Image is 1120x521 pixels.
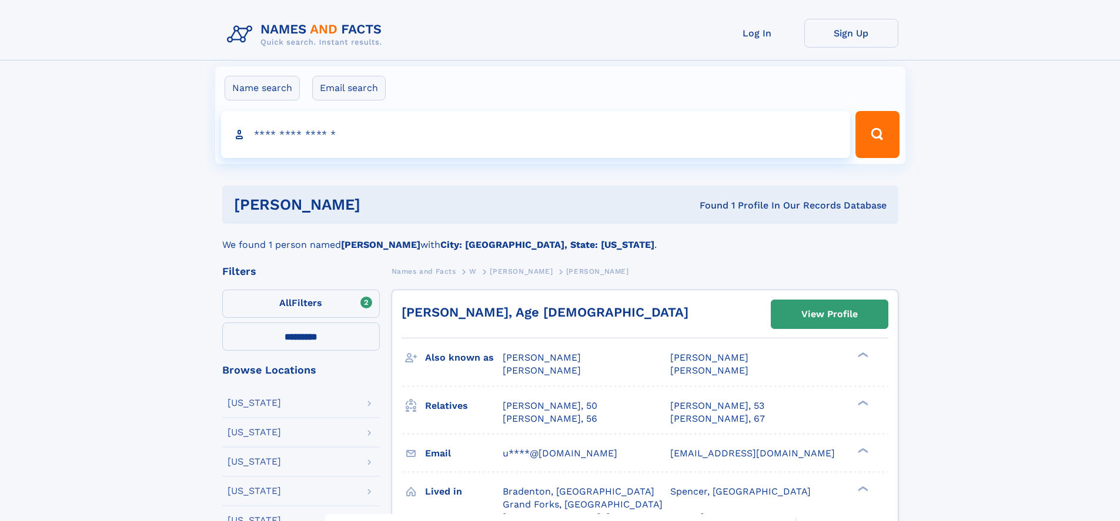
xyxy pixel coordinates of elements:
[222,290,380,318] label: Filters
[225,76,300,100] label: Name search
[855,399,869,406] div: ❯
[469,267,477,275] span: W
[710,19,804,48] a: Log In
[566,267,629,275] span: [PERSON_NAME]
[425,396,503,416] h3: Relatives
[228,457,281,466] div: [US_STATE]
[503,499,663,510] span: Grand Forks, [GEOGRAPHIC_DATA]
[402,305,688,320] a: [PERSON_NAME], Age [DEMOGRAPHIC_DATA]
[855,351,869,359] div: ❯
[490,264,553,278] a: [PERSON_NAME]
[341,239,420,250] b: [PERSON_NAME]
[222,19,392,51] img: Logo Names and Facts
[425,482,503,502] h3: Lived in
[425,348,503,368] h3: Also known as
[503,365,581,376] span: [PERSON_NAME]
[312,76,386,100] label: Email search
[222,266,380,277] div: Filters
[530,199,887,212] div: Found 1 Profile In Our Records Database
[801,301,858,328] div: View Profile
[670,486,811,497] span: Spencer, [GEOGRAPHIC_DATA]
[670,399,764,412] a: [PERSON_NAME], 53
[804,19,898,48] a: Sign Up
[440,239,654,250] b: City: [GEOGRAPHIC_DATA], State: [US_STATE]
[392,264,456,278] a: Names and Facts
[855,111,899,158] button: Search Button
[228,398,281,408] div: [US_STATE]
[221,111,851,158] input: search input
[228,486,281,496] div: [US_STATE]
[855,485,869,492] div: ❯
[234,197,530,212] h1: [PERSON_NAME]
[771,300,888,328] a: View Profile
[503,399,597,412] a: [PERSON_NAME], 50
[503,486,654,497] span: Bradenton, [GEOGRAPHIC_DATA]
[503,352,581,363] span: [PERSON_NAME]
[279,297,292,308] span: All
[222,365,380,375] div: Browse Locations
[670,352,748,363] span: [PERSON_NAME]
[670,365,748,376] span: [PERSON_NAME]
[503,412,597,425] a: [PERSON_NAME], 56
[469,264,477,278] a: W
[670,412,765,425] a: [PERSON_NAME], 67
[490,267,553,275] span: [PERSON_NAME]
[855,446,869,454] div: ❯
[670,448,835,459] span: [EMAIL_ADDRESS][DOMAIN_NAME]
[222,224,898,252] div: We found 1 person named with .
[425,443,503,463] h3: Email
[228,428,281,437] div: [US_STATE]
